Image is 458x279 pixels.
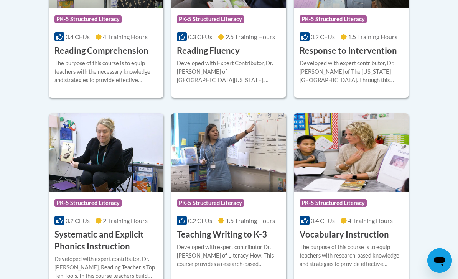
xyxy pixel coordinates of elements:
[300,15,367,23] span: PK-5 Structured Literacy
[177,243,280,268] div: Developed with expert contributor Dr. [PERSON_NAME] of Literacy How. This course provides a resea...
[103,33,148,40] span: 4 Training Hours
[294,113,409,192] img: Course Logo
[54,59,158,84] div: The purpose of this course is to equip teachers with the necessary knowledge and strategies to pr...
[177,199,244,207] span: PK-5 Structured Literacy
[177,59,280,84] div: Developed with Expert Contributor, Dr. [PERSON_NAME] of [GEOGRAPHIC_DATA][US_STATE], [GEOGRAPHIC_...
[49,113,163,192] img: Course Logo
[171,113,286,192] img: Course Logo
[54,199,122,207] span: PK-5 Structured Literacy
[66,33,90,40] span: 0.4 CEUs
[188,33,212,40] span: 0.3 CEUs
[300,59,403,84] div: Developed with expert contributor, Dr. [PERSON_NAME] of The [US_STATE][GEOGRAPHIC_DATA]. Through ...
[103,217,148,224] span: 2 Training Hours
[226,33,275,40] span: 2.5 Training Hours
[188,217,212,224] span: 0.2 CEUs
[226,217,275,224] span: 1.5 Training Hours
[300,243,403,268] div: The purpose of this course is to equip teachers with research-based knowledge and strategies to p...
[427,248,452,273] iframe: Button to launch messaging window
[300,229,389,241] h3: Vocabulary Instruction
[54,229,158,253] h3: Systematic and Explicit Phonics Instruction
[300,45,397,57] h3: Response to Intervention
[311,217,335,224] span: 0.4 CEUs
[177,45,240,57] h3: Reading Fluency
[348,33,397,40] span: 1.5 Training Hours
[177,15,244,23] span: PK-5 Structured Literacy
[300,199,367,207] span: PK-5 Structured Literacy
[348,217,393,224] span: 4 Training Hours
[54,45,148,57] h3: Reading Comprehension
[311,33,335,40] span: 0.2 CEUs
[177,229,267,241] h3: Teaching Writing to K-3
[54,15,122,23] span: PK-5 Structured Literacy
[66,217,90,224] span: 0.2 CEUs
